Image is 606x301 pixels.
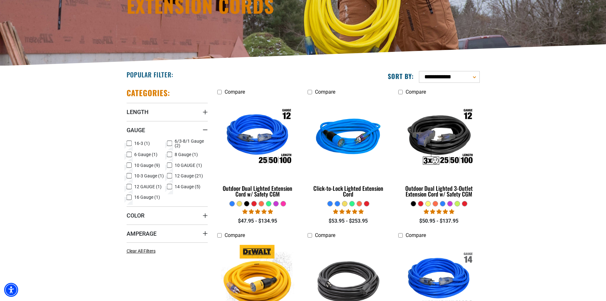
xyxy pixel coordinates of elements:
span: Color [127,212,144,219]
h2: Popular Filter: [127,70,173,79]
a: Outdoor Dual Lighted 3-Outlet Extension Cord w/ Safety CGM Outdoor Dual Lighted 3-Outlet Extensio... [398,98,479,201]
span: 6 Gauge (1) [134,152,157,157]
span: Compare [406,89,426,95]
span: Compare [406,232,426,238]
span: Amperage [127,230,157,237]
span: 4.81 stars [242,209,273,215]
span: 10-3 Gauge (1) [134,174,164,178]
div: Click-to-Lock Lighted Extension Cord [308,185,389,197]
span: 16 Gauge (1) [134,195,160,199]
summary: Gauge [127,121,208,139]
div: $50.95 - $137.95 [398,217,479,225]
summary: Color [127,206,208,224]
summary: Amperage [127,225,208,242]
a: blue Click-to-Lock Lighted Extension Cord [308,98,389,201]
span: 12 Gauge (21) [175,174,203,178]
img: Outdoor Dual Lighted Extension Cord w/ Safety CGM [218,101,298,175]
span: 10 GAUGE (1) [175,163,202,168]
img: blue [308,101,388,175]
a: Clear All Filters [127,248,158,254]
summary: Length [127,103,208,121]
label: Sort by: [388,72,414,80]
span: Clear All Filters [127,248,156,254]
span: 8 Gauge (1) [175,152,198,157]
img: Outdoor Dual Lighted 3-Outlet Extension Cord w/ Safety CGM [399,101,479,175]
span: Gauge [127,126,145,134]
div: Accessibility Menu [4,283,18,297]
span: Length [127,108,149,116]
div: $53.95 - $253.95 [308,217,389,225]
span: Compare [225,89,245,95]
span: Compare [315,89,335,95]
span: 4.87 stars [333,209,364,215]
div: Outdoor Dual Lighted 3-Outlet Extension Cord w/ Safety CGM [398,185,479,197]
span: 12 GAUGE (1) [134,184,162,189]
span: Compare [315,232,335,238]
h2: Categories: [127,88,171,98]
span: 6/3-8/1 Gauge (2) [175,139,205,148]
span: Compare [225,232,245,238]
span: 16-3 (1) [134,141,150,146]
span: 4.80 stars [424,209,454,215]
span: 10 Gauge (9) [134,163,160,168]
a: Outdoor Dual Lighted Extension Cord w/ Safety CGM Outdoor Dual Lighted Extension Cord w/ Safety CGM [217,98,298,201]
span: 14 Gauge (5) [175,184,200,189]
div: $47.95 - $134.95 [217,217,298,225]
div: Outdoor Dual Lighted Extension Cord w/ Safety CGM [217,185,298,197]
